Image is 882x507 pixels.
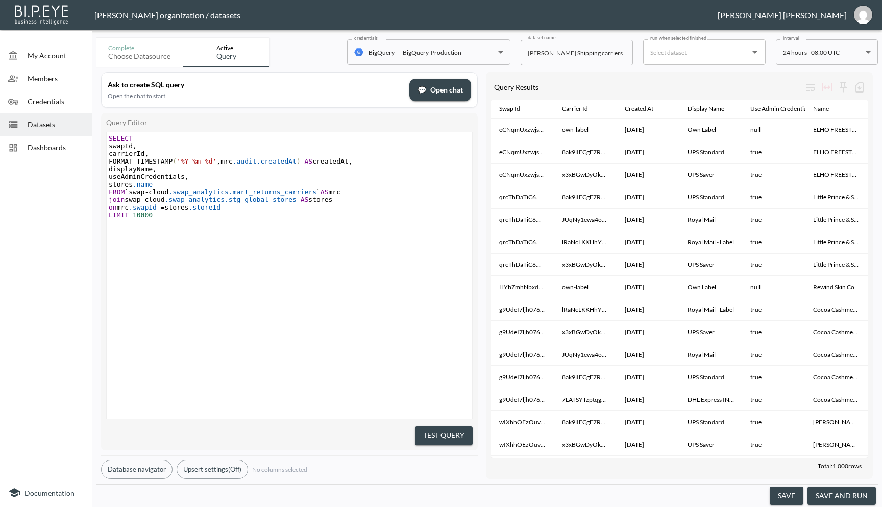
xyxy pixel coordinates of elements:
[554,119,617,141] th: own-label
[805,433,868,456] th: Toogood
[177,460,248,479] button: Upsert settings(Off)
[617,321,679,343] th: 2024-10-30
[491,388,554,411] th: g9UdeI7ljh076qg8kPcu
[173,157,177,165] span: (
[94,10,718,20] div: [PERSON_NAME] organization / datasets
[742,164,805,186] th: true
[554,298,617,321] th: lRaNcLKKHhY1TUEaAwQX
[133,180,153,188] span: .name
[554,164,617,186] th: x3xBGwDyOkBob9djuHH5
[819,79,835,96] div: Toggle table layout between fixed and auto (default: auto)
[679,209,742,231] th: Royal Mail
[679,231,742,253] th: Royal Mail - Label
[499,103,520,115] div: Swap Id
[813,103,829,115] div: Name
[554,411,617,433] th: 8ak9lIFCgF7RU1CQaSXn
[783,35,799,41] label: interval
[742,298,805,321] th: true
[562,103,588,115] div: Carrier Id
[28,96,84,107] span: Credentials
[491,186,554,209] th: qrcThDaTiC6WNUak5OUG
[8,487,84,499] a: Documentation
[679,456,742,478] th: Royal Mail
[109,203,220,211] span: mrc stores
[847,3,879,27] button: ana@swap-commerce.com
[805,186,868,209] th: Little Prince & Sister
[679,253,742,276] th: UPS Saver
[679,298,742,321] th: Royal Mail - Label
[349,157,353,165] span: ,
[718,10,847,20] div: [PERSON_NAME] [PERSON_NAME]
[13,3,71,26] img: bipeye-logo
[617,253,679,276] th: 2025-08-11
[491,253,554,276] th: qrcThDaTiC6WNUak5OUG
[109,196,125,203] span: join
[369,47,395,58] p: BigQuery
[161,203,165,211] span: =
[835,79,851,96] div: Sticky left columns: 0
[177,157,216,165] span: '%Y-%m-%d'
[805,456,868,478] th: Toogood
[554,209,617,231] th: JUqNy1ewa4oqZFQTZozN
[528,34,555,41] label: dataset name
[141,196,145,203] span: -
[554,321,617,343] th: x3xBGwDyOkBob9djuHH5
[415,426,473,445] button: Test Query
[617,276,679,298] th: 2024-12-05
[108,92,403,100] div: Open the chat to start
[24,489,75,497] span: Documentation
[491,298,554,321] th: g9UdeI7ljh076qg8kPcu
[305,157,313,165] span: AS
[742,141,805,164] th: true
[491,276,554,298] th: HYbZmhNbxd9kP0dChKim
[742,231,805,253] th: true
[554,276,617,298] th: own-label
[491,141,554,164] th: eCNqmUxzwjssWMp7eY0w
[807,487,876,505] button: save and run
[491,119,554,141] th: eCNqmUxzwjssWMp7eY0w
[648,44,746,60] input: Select dataset
[688,103,724,115] div: Display Name
[109,157,353,165] span: FORMAT_TIMESTAMP mrc createdAt
[679,433,742,456] th: UPS Saver
[742,433,805,456] th: true
[679,388,742,411] th: DHL Express INTL
[153,165,157,173] span: ,
[805,366,868,388] th: Cocoa Cashmere London
[617,298,679,321] th: 2024-10-30
[742,388,805,411] th: true
[491,164,554,186] th: eCNqmUxzwjssWMp7eY0w
[617,231,679,253] th: 2025-08-11
[28,142,84,153] span: Dashboards
[679,141,742,164] th: UPS Standard
[108,52,170,61] div: Choose datasource
[129,203,157,211] span: .swapId
[491,209,554,231] th: qrcThDaTiC6WNUak5OUG
[805,321,868,343] th: Cocoa Cashmere London
[805,298,868,321] th: Cocoa Cashmere London
[617,141,679,164] th: 2025-08-27
[418,84,426,97] span: chat
[216,157,220,165] span: ,
[617,433,679,456] th: 2025-07-09
[742,343,805,366] th: true
[554,456,617,478] th: JUqNy1ewa4oqZFQTZozN
[165,196,297,203] span: .swap_analytics.stg_global_stores
[554,186,617,209] th: 8ak9lIFCgF7RU1CQaSXn
[679,321,742,343] th: UPS Saver
[742,253,805,276] th: true
[418,84,463,97] span: Open chat
[805,164,868,186] th: ELHO FREESTYLE
[297,157,301,165] span: )
[625,103,667,115] span: Created At
[499,103,533,115] span: Swap Id
[28,50,84,61] span: My Account
[617,209,679,231] th: 2025-08-11
[805,141,868,164] th: ELHO FREESTYLE
[770,487,803,505] button: save
[403,47,461,58] div: BigQuery-Production
[491,456,554,478] th: wIXhhOEzOuv3rhUWC1qC
[617,186,679,209] th: 2025-08-11
[216,52,236,61] div: Query
[491,366,554,388] th: g9UdeI7ljh076qg8kPcu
